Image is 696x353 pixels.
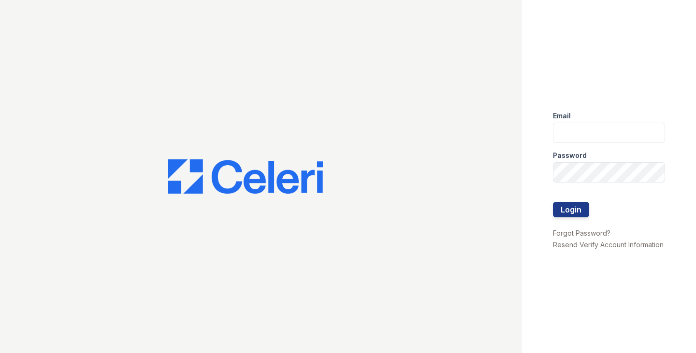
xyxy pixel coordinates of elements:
label: Password [553,151,587,160]
label: Email [553,111,571,121]
img: CE_Logo_Blue-a8612792a0a2168367f1c8372b55b34899dd931a85d93a1a3d3e32e68fde9ad4.png [168,159,323,194]
a: Forgot Password? [553,229,610,237]
a: Resend Verify Account Information [553,240,664,249]
button: Login [553,202,589,217]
